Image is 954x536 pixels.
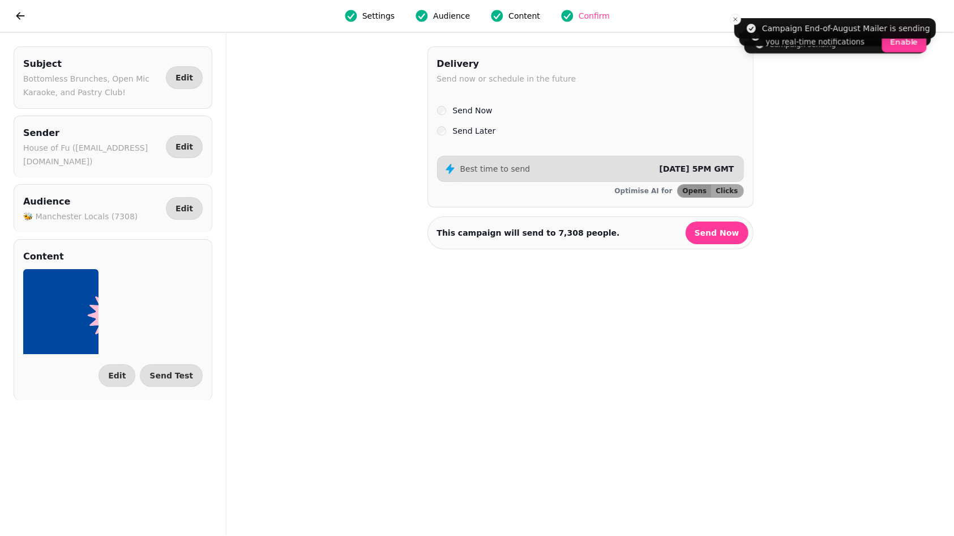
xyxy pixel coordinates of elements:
p: Bottomless Brunches, Open Mic Karaoke, and Pastry Club! [23,72,161,99]
p: This campaign will send to people. [437,227,620,239]
button: Edit [99,364,135,387]
button: go back [9,5,32,27]
span: Audience [433,10,470,22]
button: Edit [166,135,203,158]
span: Send Now [695,229,739,237]
p: Best time to send [460,163,531,175]
span: Settings [362,10,395,22]
span: Edit [176,143,193,151]
p: Optimise AI for [615,186,673,195]
span: Opens [683,188,707,194]
span: Send Test [149,372,193,380]
span: Clicks [716,188,738,194]
h2: Delivery [437,56,576,72]
button: Edit [166,197,203,220]
p: House of Fu ([EMAIL_ADDRESS][DOMAIN_NAME]) [23,141,161,168]
span: Confirm [579,10,610,22]
button: Edit [166,66,203,89]
label: Send Now [453,104,493,117]
label: Send Later [453,124,496,138]
button: Send Test [140,364,203,387]
h2: Sender [23,125,161,141]
span: Edit [108,372,126,380]
p: Send now or schedule in the future [437,72,576,86]
h2: Subject [23,56,161,72]
h2: Content [23,249,64,265]
div: Campaign End-of-August Mailer is sending [762,23,930,34]
span: Content [508,10,540,22]
strong: 7,308 [559,228,584,237]
span: Edit [176,74,193,82]
button: Opens [678,185,712,197]
button: Enable [882,31,927,53]
button: Close toast [730,14,741,25]
button: Clicks [711,185,743,197]
span: Edit [176,205,193,212]
h2: Audience [23,194,138,210]
span: [DATE] 5PM GMT [660,164,734,173]
p: 🐝 Manchester Locals (7308) [23,210,138,223]
button: Send Now [686,222,748,244]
